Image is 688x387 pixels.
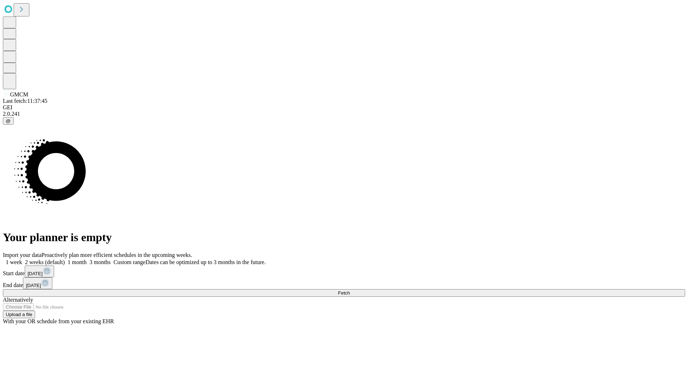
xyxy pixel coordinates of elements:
[28,271,43,276] span: [DATE]
[3,297,33,303] span: Alternatively
[3,311,35,318] button: Upload a file
[6,118,11,124] span: @
[42,252,192,258] span: Proactively plan more efficient schedules in the upcoming weeks.
[6,259,22,265] span: 1 week
[3,117,14,125] button: @
[68,259,87,265] span: 1 month
[90,259,111,265] span: 3 months
[3,252,42,258] span: Import your data
[3,104,685,111] div: GEI
[3,318,114,324] span: With your OR schedule from your existing EHR
[3,111,685,117] div: 2.0.241
[10,91,28,97] span: GMCM
[3,98,47,104] span: Last fetch: 11:37:45
[23,277,52,289] button: [DATE]
[3,266,685,277] div: Start date
[3,277,685,289] div: End date
[114,259,145,265] span: Custom range
[3,289,685,297] button: Fetch
[26,283,41,288] span: [DATE]
[145,259,266,265] span: Dates can be optimized up to 3 months in the future.
[25,259,65,265] span: 2 weeks (default)
[338,290,350,296] span: Fetch
[3,231,685,244] h1: Your planner is empty
[25,266,54,277] button: [DATE]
